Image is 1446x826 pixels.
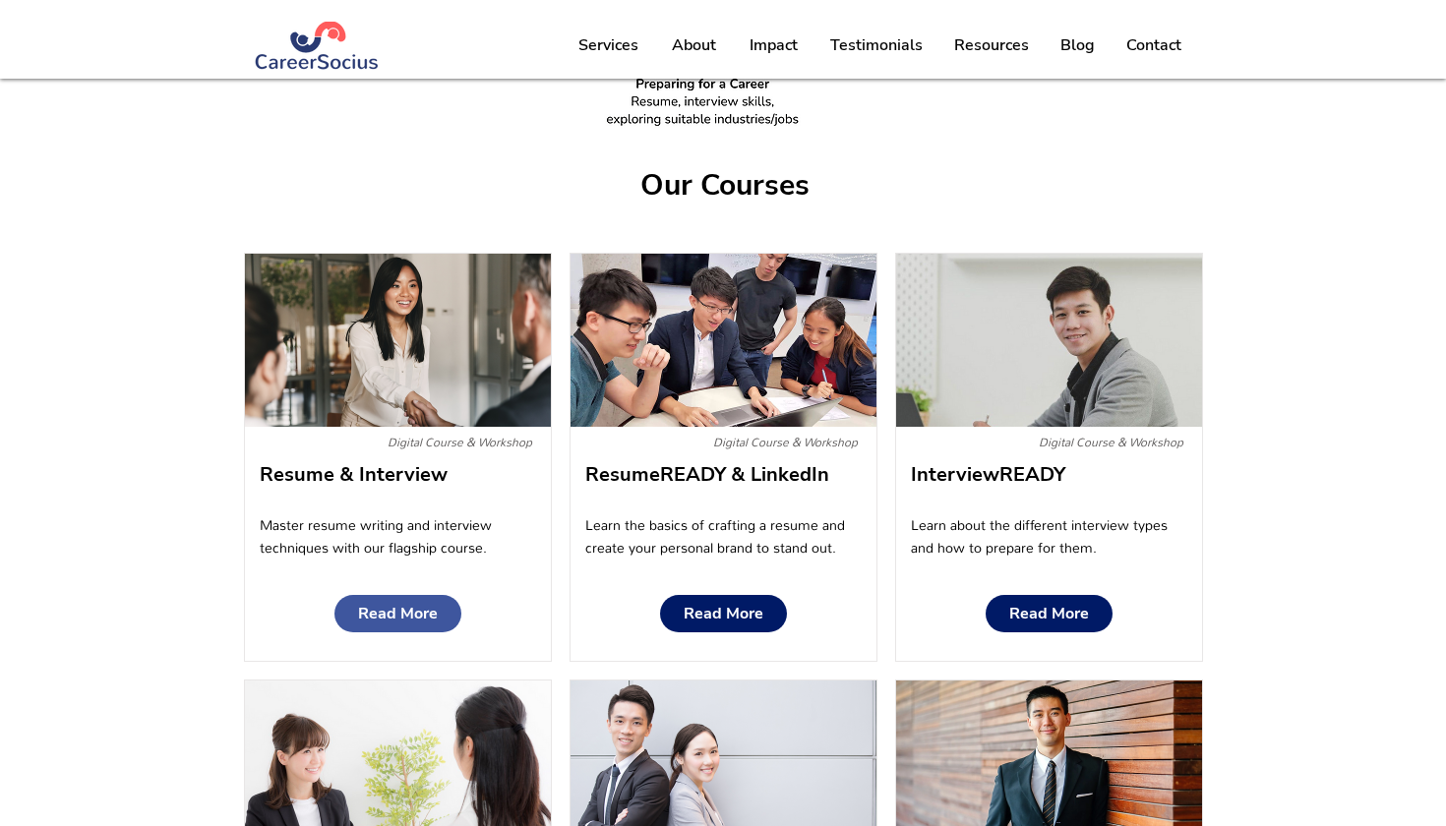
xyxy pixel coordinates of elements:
[937,21,1044,70] a: Resources
[1009,605,1089,623] span: Read More
[358,605,438,623] span: Read More
[1039,435,1183,450] span: Digital Course & Workshop
[660,595,787,632] a: Read More
[254,22,381,70] img: Logo Blue (#283972) png.png
[1116,21,1191,70] p: Contact
[662,21,726,70] p: About
[1044,21,1110,70] a: Blog
[911,461,1065,488] span: InterviewREADY
[740,21,808,70] p: Impact
[732,21,814,70] a: Impact
[585,461,829,488] span: ResumeREADY & LinkedIn
[814,21,937,70] a: Testimonials
[820,21,933,70] p: Testimonials
[713,435,858,450] span: Digital Course & Workshop
[569,21,648,70] p: Services
[562,21,1197,70] nav: Site
[388,435,532,450] span: Digital Course & Workshop
[260,461,448,488] span: Resume & Interview
[1110,21,1197,70] a: Contact
[640,165,810,206] span: Our Courses
[1051,21,1105,70] p: Blog
[260,516,492,556] span: Master resume writing and interview techniques with our flagship course.
[911,516,1168,556] span: Learn about the different interview types and how to prepare for them.
[585,516,845,556] span: Learn the basics of crafting a resume and create your personal brand to stand out.
[944,21,1039,70] p: Resources
[654,21,732,70] a: About
[684,605,763,623] span: Read More
[562,21,654,70] a: Services
[334,595,461,632] a: Read More
[986,595,1113,632] a: Read More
